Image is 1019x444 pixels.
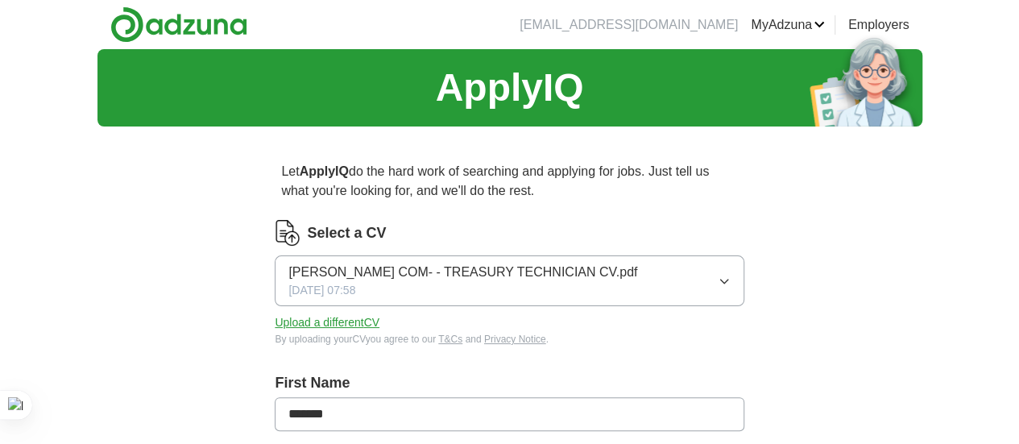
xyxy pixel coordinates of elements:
button: [PERSON_NAME] COM- - TREASURY TECHNICIAN CV.pdf[DATE] 07:58 [275,255,744,306]
div: By uploading your CV you agree to our and . [275,332,744,346]
a: Employers [848,15,909,35]
img: CV Icon [275,220,300,246]
label: Select a CV [307,222,386,244]
a: T&Cs [438,334,462,345]
strong: ApplyIQ [300,164,349,178]
a: MyAdzuna [751,15,825,35]
button: Upload a differentCV [275,314,379,331]
span: [PERSON_NAME] COM- - TREASURY TECHNICIAN CV.pdf [288,263,637,282]
label: First Name [275,372,744,394]
a: Privacy Notice [484,334,546,345]
img: Adzuna logo [110,6,247,43]
p: Let do the hard work of searching and applying for jobs. Just tell us what you're looking for, an... [275,156,744,207]
h1: ApplyIQ [435,59,583,117]
span: [DATE] 07:58 [288,282,355,299]
li: [EMAIL_ADDRESS][DOMAIN_NAME] [520,15,738,35]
